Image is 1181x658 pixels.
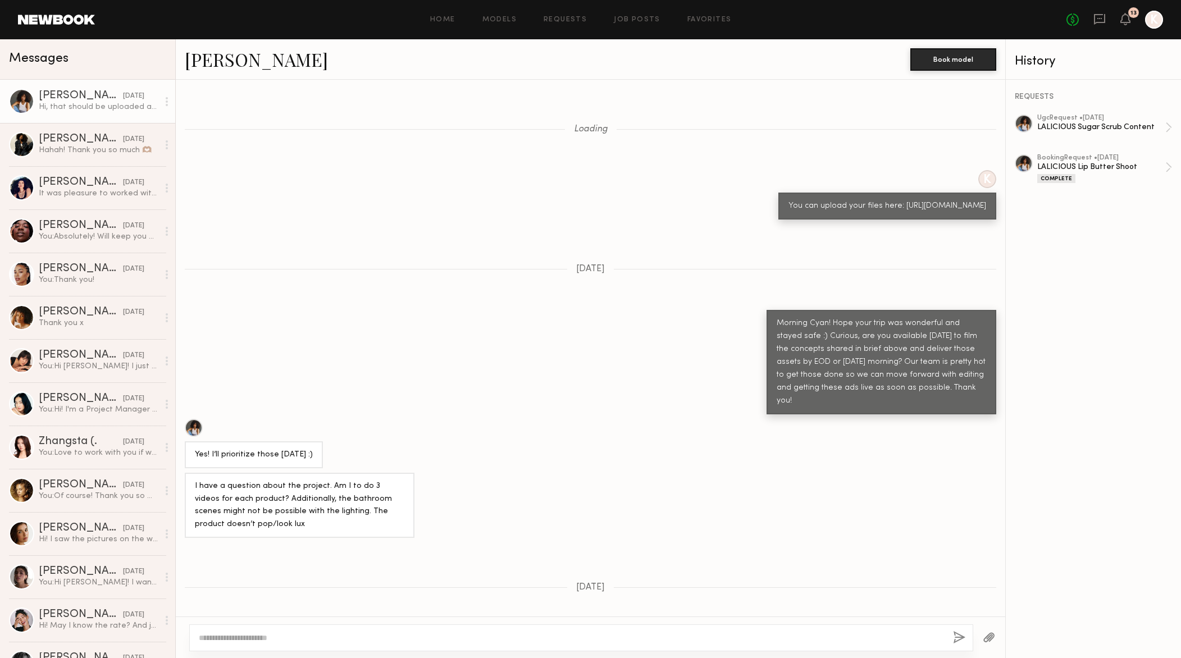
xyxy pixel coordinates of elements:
[123,307,144,318] div: [DATE]
[39,263,123,275] div: [PERSON_NAME]
[39,404,158,415] div: You: Hi! I'm a Project Manager working on a shoot for a bath and body brand called LALICIOUS. I a...
[39,447,158,458] div: You: Love to work with you if we can make it happen!
[39,577,158,588] div: You: Hi [PERSON_NAME]! I want to sincerely apologize for the delayed response. I thought I had re...
[123,264,144,275] div: [DATE]
[39,534,158,545] div: Hi! I saw the pictures on the website and love them all 😍 I wanted to see if it’d be possible to ...
[544,16,587,24] a: Requests
[9,52,69,65] span: Messages
[123,91,144,102] div: [DATE]
[123,610,144,620] div: [DATE]
[39,566,123,577] div: [PERSON_NAME]
[39,145,158,156] div: Hahah! Thank you so much 🫶🏾
[39,491,158,501] div: You: Of course! Thank you so much!! Sorry I did not see this message come through from earlier :/
[39,231,158,242] div: You: Absolutely! Will keep you on our radar. Thanks again!
[576,264,605,274] span: [DATE]
[777,317,986,408] div: Morning Cyan! Hope your trip was wonderful and stayed safe :) Curious, are you available [DATE] t...
[39,220,123,231] div: [PERSON_NAME]
[39,275,158,285] div: You: Thank you!
[482,16,517,24] a: Models
[39,188,158,199] div: It was pleasure to worked with you all^^
[123,177,144,188] div: [DATE]
[576,583,605,592] span: [DATE]
[1037,154,1165,162] div: booking Request • [DATE]
[39,479,123,491] div: [PERSON_NAME]
[39,318,158,328] div: Thank you x
[123,480,144,491] div: [DATE]
[1037,154,1172,183] a: bookingRequest •[DATE]LALICIOUS Lip Butter ShootComplete
[195,480,404,532] div: I have a question about the project. Am I to do 3 videos for each product? Additionally, the bath...
[910,54,996,63] a: Book model
[1015,93,1172,101] div: REQUESTS
[39,393,123,404] div: [PERSON_NAME]
[39,361,158,372] div: You: Hi [PERSON_NAME]! I just spoke with the client over this weekend and they have decided to ta...
[39,436,123,447] div: Zhangsta (.
[910,48,996,71] button: Book model
[430,16,455,24] a: Home
[39,350,123,361] div: [PERSON_NAME]
[39,620,158,631] div: Hi! May I know the rate? And just to let you know, I don’t shoot in lingerie and bikini.
[39,134,123,145] div: [PERSON_NAME]
[185,47,328,71] a: [PERSON_NAME]
[1037,174,1075,183] div: Complete
[123,221,144,231] div: [DATE]
[614,16,660,24] a: Job Posts
[123,523,144,534] div: [DATE]
[1145,11,1163,29] a: K
[1037,115,1165,122] div: ugc Request • [DATE]
[687,16,732,24] a: Favorites
[123,350,144,361] div: [DATE]
[1037,162,1165,172] div: LALICIOUS Lip Butter Shoot
[1037,115,1172,140] a: ugcRequest •[DATE]LALICIOUS Sugar Scrub Content
[1130,10,1137,16] div: 13
[574,125,608,134] span: Loading
[1037,122,1165,132] div: LALICIOUS Sugar Scrub Content
[123,437,144,447] div: [DATE]
[123,566,144,577] div: [DATE]
[39,523,123,534] div: [PERSON_NAME]
[195,449,313,461] div: Yes! I’ll prioritize those [DATE] :)
[1015,55,1172,68] div: History
[123,134,144,145] div: [DATE]
[39,609,123,620] div: [PERSON_NAME]
[39,90,123,102] div: [PERSON_NAME]
[39,102,158,112] div: Hi, that should be uploaded as well. :)
[39,307,123,318] div: [PERSON_NAME]
[123,394,144,404] div: [DATE]
[39,177,123,188] div: [PERSON_NAME]
[788,200,986,213] div: You can upload your files here: [URL][DOMAIN_NAME]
